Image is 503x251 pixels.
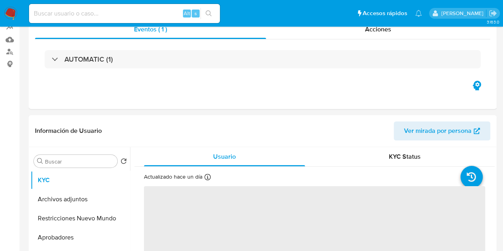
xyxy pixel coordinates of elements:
h3: AUTOMATIC (1) [64,55,113,64]
span: Ver mirada por persona [404,121,472,140]
span: s [194,10,197,17]
span: Accesos rápidos [363,9,407,18]
button: Aprobadores [31,228,130,247]
span: 3.163.0 [486,19,499,25]
button: Buscar [37,158,43,164]
span: Usuario [213,152,236,161]
button: Ver mirada por persona [394,121,490,140]
input: Buscar usuario o caso... [29,8,220,19]
a: Notificaciones [415,10,422,17]
span: Acciones [365,25,391,34]
h1: Información de Usuario [35,127,102,135]
button: KYC [31,171,130,190]
p: nicolas.fernandezallen@mercadolibre.com [441,10,486,17]
span: Eventos ( 1 ) [134,25,167,34]
span: Alt [184,10,190,17]
p: Actualizado hace un día [144,173,202,181]
input: Buscar [45,158,114,165]
button: search-icon [200,8,217,19]
button: Volver al orden por defecto [120,158,127,167]
div: AUTOMATIC (1) [45,50,481,68]
button: Restricciones Nuevo Mundo [31,209,130,228]
button: Archivos adjuntos [31,190,130,209]
span: KYC Status [389,152,421,161]
a: Salir [489,9,497,18]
